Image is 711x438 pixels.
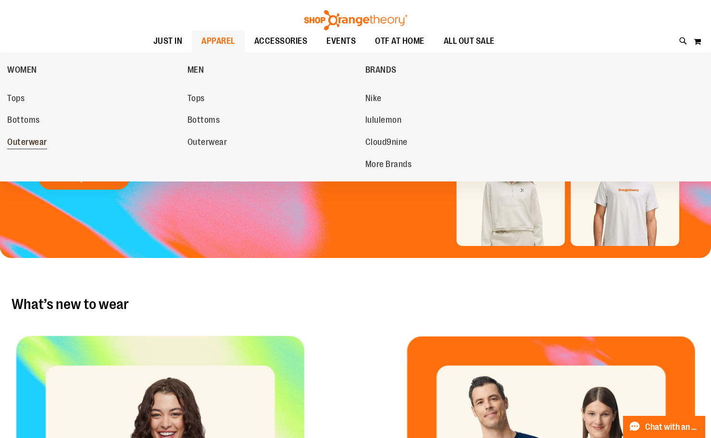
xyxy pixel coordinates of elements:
[375,30,424,52] span: OTF AT HOME
[623,416,706,438] button: Chat with an Expert
[7,65,37,77] span: WOMEN
[7,93,25,105] span: Tops
[365,65,397,77] span: BRANDS
[7,137,47,149] span: Outerwear
[365,159,412,171] span: More Brands
[365,137,408,149] span: Cloud9nine
[303,10,409,30] img: Shop Orangetheory
[444,30,495,52] span: ALL OUT SALE
[187,115,220,127] span: Bottoms
[365,115,402,127] span: lululemon
[187,65,204,77] span: MEN
[187,137,227,149] span: Outerwear
[12,296,699,312] h2: What’s new to wear
[326,30,356,52] span: EVENTS
[645,423,699,432] span: Chat with an Expert
[201,30,235,52] span: APPAREL
[365,93,382,105] span: Nike
[7,115,40,127] span: Bottoms
[254,30,308,52] span: ACCESSORIES
[187,93,205,105] span: Tops
[153,30,183,52] span: JUST IN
